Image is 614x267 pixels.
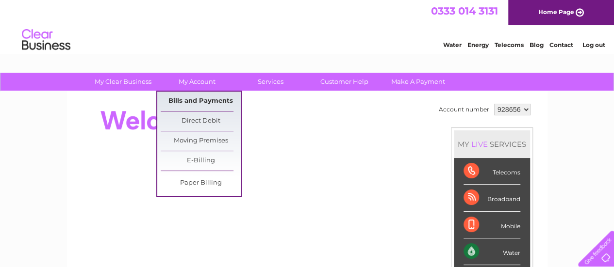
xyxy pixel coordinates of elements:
[495,41,524,48] a: Telecoms
[161,92,241,111] a: Bills and Payments
[469,140,490,149] div: LIVE
[304,73,384,91] a: Customer Help
[161,173,241,193] a: Paper Billing
[464,238,520,265] div: Water
[549,41,573,48] a: Contact
[582,41,605,48] a: Log out
[464,212,520,238] div: Mobile
[161,111,241,131] a: Direct Debit
[78,5,537,47] div: Clear Business is a trading name of Verastar Limited (registered in [GEOGRAPHIC_DATA] No. 3667643...
[231,73,311,91] a: Services
[161,151,241,171] a: E-Billing
[464,158,520,185] div: Telecoms
[83,73,163,91] a: My Clear Business
[436,101,492,118] td: Account number
[161,131,241,151] a: Moving Premises
[467,41,489,48] a: Energy
[464,185,520,211] div: Broadband
[530,41,544,48] a: Blog
[157,73,237,91] a: My Account
[454,130,530,158] div: MY SERVICES
[443,41,462,48] a: Water
[21,25,71,55] img: logo.png
[431,5,498,17] a: 0333 014 3131
[378,73,458,91] a: Make A Payment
